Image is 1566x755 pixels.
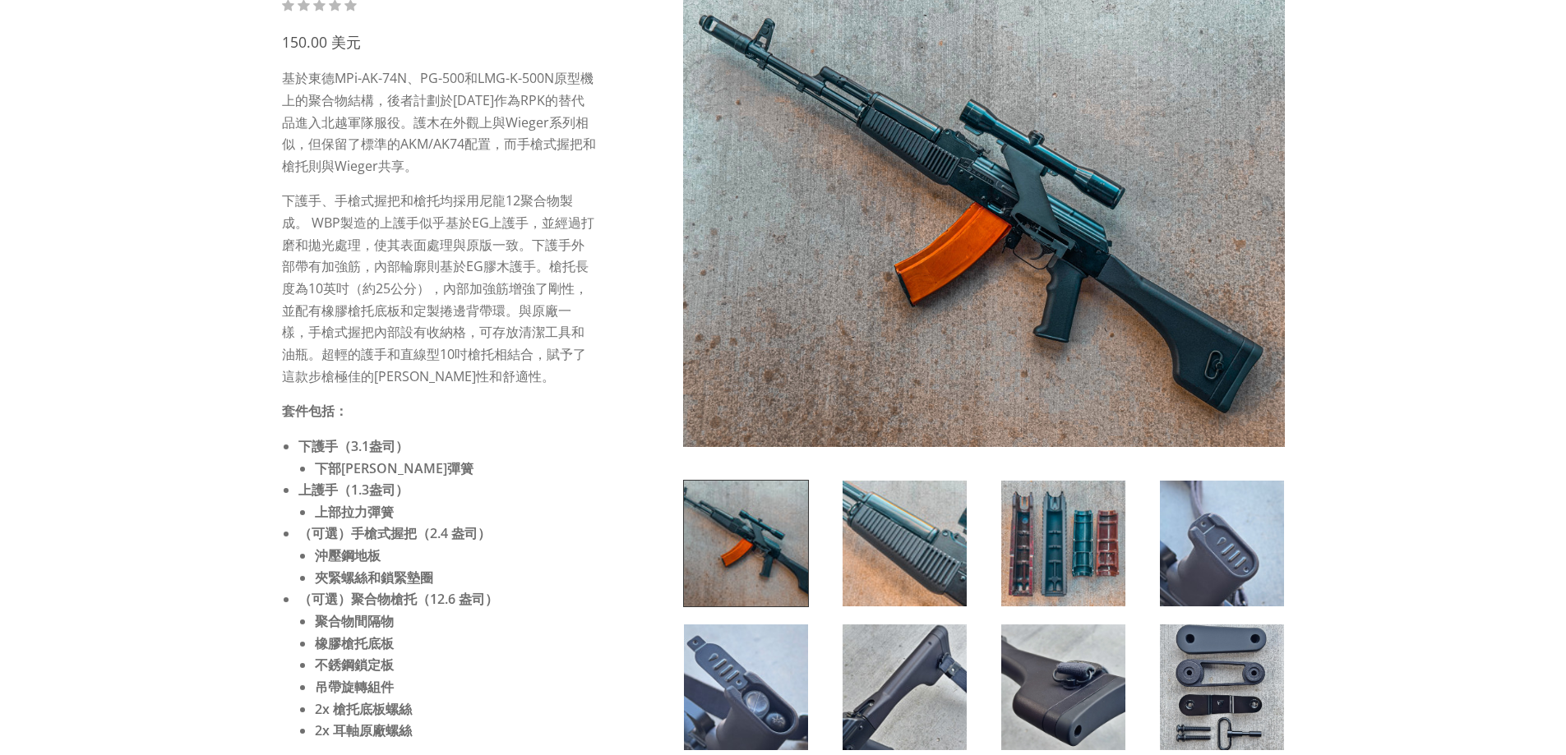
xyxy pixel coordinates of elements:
[684,624,808,750] img: 東德AK-74原型家具
[315,546,381,564] font: 沖壓鋼地板
[315,612,394,630] font: 聚合物間隔物
[315,678,394,696] font: 吊帶旋轉組件
[843,481,967,606] img: 東德AK-74原型家具
[1001,481,1125,606] img: 東德AK-74原型家具
[282,402,348,420] font: 套件包括：
[282,191,594,384] font: 下護手、手槍式握把和槍托均採用尼龍12聚合物製成。 WBP製造的上護手似乎基於EG上護手，並經過打磨和拋光處理，使其表面處理與原版一致。下護手外部帶有加強筋，內部輪廓則基於EG膠木護手。槍托長度...
[315,721,412,739] font: 2x 耳軸原廠螺絲
[684,481,808,606] img: 東德AK-74原型家具
[298,481,409,499] font: 上護手（1.3盎司）
[282,32,361,52] font: 150.00 美元
[1160,481,1284,606] img: 東德AK-74原型家具
[315,503,394,521] font: 上部拉力彈簧
[315,459,473,477] font: 下部[PERSON_NAME]彈簧
[298,590,498,608] font: （可選）聚合物槍托（12.6 盎司）
[282,69,596,175] font: 基於東德MPi-AK-74N、PG-500和LMG-K-500N原型機上的聚合物結構，後者計劃於[DATE]作為RPK的替代品進入北越軍隊服役。護木在外觀上與Wieger系列相似，但保留了標準的...
[298,437,409,455] font: 下護手（3.1盎司）
[843,624,967,750] img: 東德AK-74原型家具
[315,700,412,718] font: 2x 槍托底板螺絲
[1001,624,1125,750] img: 東德AK-74原型家具
[1160,624,1284,750] img: 東德AK-74原型家具
[298,524,491,542] font: （可選）手槍式握把（2.4 盎司）
[315,634,394,652] font: 橡膠槍托底板
[315,569,433,587] font: 夾緊螺絲和鎖緊墊圈
[315,656,394,674] font: 不銹鋼鎖定板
